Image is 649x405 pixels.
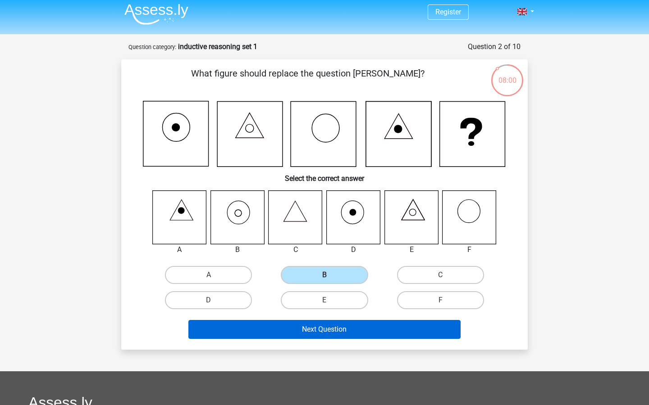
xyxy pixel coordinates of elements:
small: Question category: [128,44,176,50]
div: A [146,244,214,255]
div: D [320,244,388,255]
div: C [261,244,329,255]
label: D [165,291,252,309]
label: B [281,266,368,284]
button: Next Question [188,320,461,339]
div: Question 2 of 10 [468,41,521,52]
strong: inductive reasoning set 1 [178,42,257,51]
label: C [397,266,484,284]
label: F [397,291,484,309]
div: 08:00 [490,63,524,86]
img: Assessly [124,4,188,25]
p: What figure should replace the question [PERSON_NAME]? [136,67,480,94]
div: F [435,244,503,255]
div: B [204,244,272,255]
label: A [165,266,252,284]
h6: Select the correct answer [136,167,513,183]
div: E [378,244,446,255]
a: Register [435,8,461,16]
label: E [281,291,368,309]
